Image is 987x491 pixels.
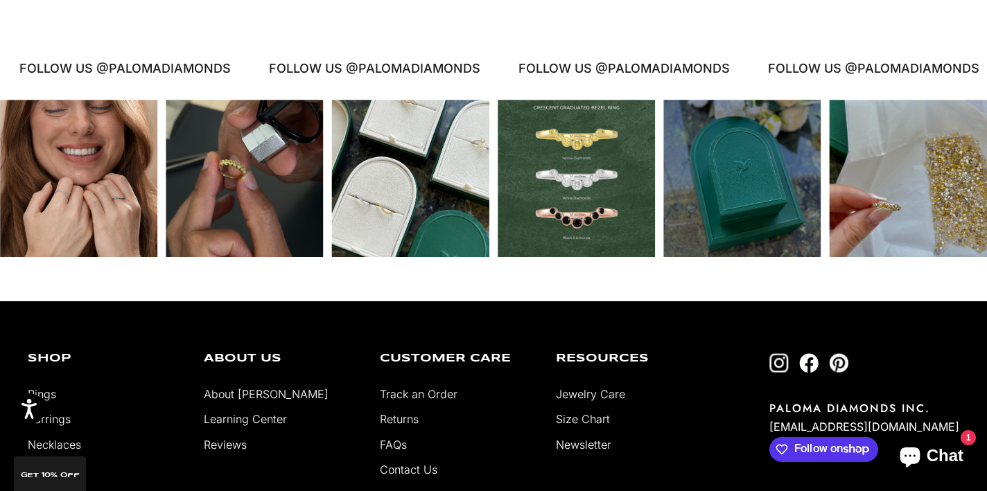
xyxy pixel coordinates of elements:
p: PALOMA DIAMONDS INC. [769,400,959,416]
p: FOLLOW US @PALOMADIAMONDS [515,58,726,79]
p: Shop [28,353,183,364]
a: Follow on Facebook [799,353,819,373]
a: Follow on Instagram [769,353,789,373]
a: Track an Order [380,387,457,401]
a: Jewelry Care [556,387,625,401]
p: Customer Care [380,353,535,364]
div: Instagram post opens in a popup [498,100,655,257]
div: GET 10% Off [14,456,86,491]
span: GET 10% Off [21,472,80,479]
a: Learning Center [204,412,287,426]
div: Instagram post opens in a popup [332,100,489,257]
a: Rings [28,387,56,401]
p: Resources [556,353,711,364]
a: Newsletter [556,438,611,452]
a: Earrings [28,412,71,426]
a: Necklaces [28,438,81,452]
a: Contact Us [380,463,437,476]
p: FOLLOW US @PALOMADIAMONDS [765,58,976,79]
p: FOLLOW US @PALOMADIAMONDS [265,58,477,79]
a: About [PERSON_NAME] [204,387,329,401]
p: [EMAIL_ADDRESS][DOMAIN_NAME] [769,416,959,437]
a: Reviews [204,438,247,452]
div: Instagram post opens in a popup [663,100,821,257]
p: About Us [204,353,359,364]
a: FAQs [380,438,407,452]
div: Instagram post opens in a popup [166,100,323,257]
inbox-online-store-chat: Shopify online store chat [887,435,976,480]
p: FOLLOW US @PALOMADIAMONDS [16,58,227,79]
a: Follow on Pinterest [829,353,848,373]
a: Returns [380,412,419,426]
div: Instagram post opens in a popup [830,100,987,257]
a: Size Chart [556,412,610,426]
